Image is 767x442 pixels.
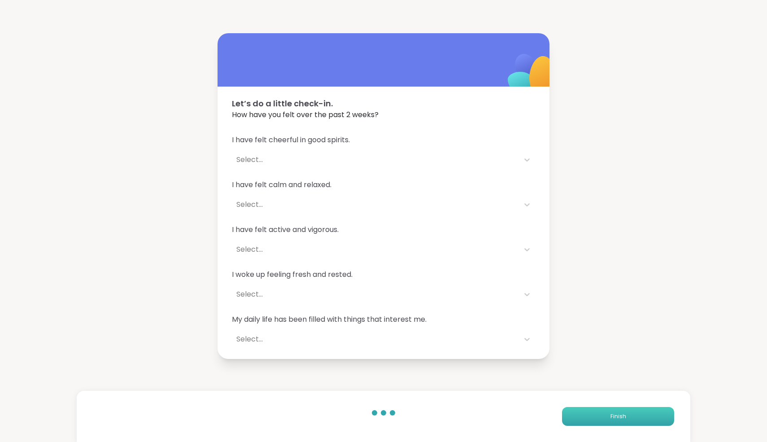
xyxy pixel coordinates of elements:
div: Select... [236,289,514,300]
span: I have felt cheerful in good spirits. [232,135,535,145]
span: I have felt calm and relaxed. [232,179,535,190]
div: Select... [236,154,514,165]
span: Finish [610,412,626,420]
span: I have felt active and vigorous. [232,224,535,235]
span: I woke up feeling fresh and rested. [232,269,535,280]
span: My daily life has been filled with things that interest me. [232,314,535,325]
button: Finish [562,407,674,426]
div: Select... [236,244,514,255]
div: Select... [236,334,514,345]
span: Let’s do a little check-in. [232,97,535,109]
img: ShareWell Logomark [487,31,576,120]
span: How have you felt over the past 2 weeks? [232,109,535,120]
div: Select... [236,199,514,210]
